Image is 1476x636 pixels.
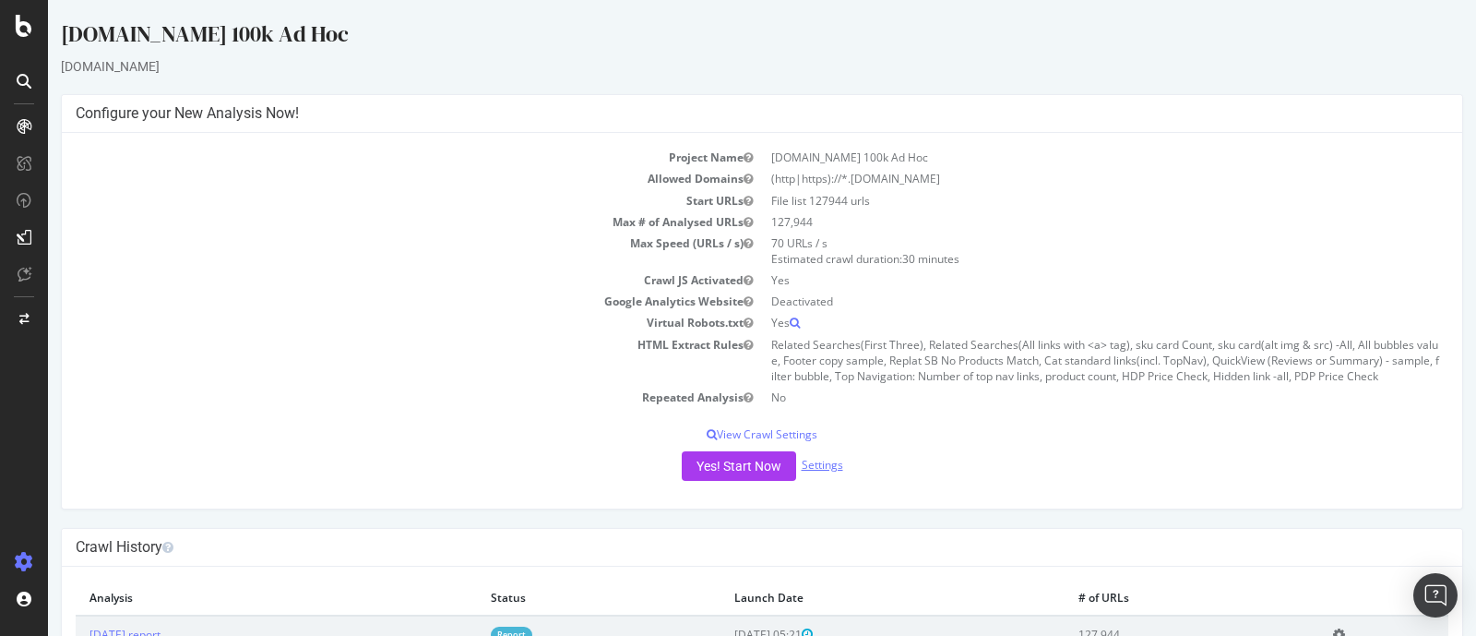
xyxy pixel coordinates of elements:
[673,581,1018,616] th: Launch Date
[854,251,911,267] span: 30 minutes
[28,233,714,270] td: Max Speed (URLs / s)
[1017,581,1271,616] th: # of URLs
[714,387,1400,408] td: No
[28,270,714,291] td: Crawl JS Activated
[1413,573,1458,618] div: Open Intercom Messenger
[28,190,714,211] td: Start URLs
[13,18,1415,57] div: [DOMAIN_NAME] 100k Ad Hoc
[28,581,429,616] th: Analysis
[28,312,714,333] td: Virtual Robots.txt
[634,451,748,481] button: Yes! Start Now
[714,334,1400,387] td: Related Searches(First Three), Related Searches(All links with <a> tag), sku card Count, sku card...
[714,168,1400,189] td: (http|https)://*.[DOMAIN_NAME]
[28,334,714,387] td: HTML Extract Rules
[714,147,1400,168] td: [DOMAIN_NAME] 100k Ad Hoc
[28,104,1400,123] h4: Configure your New Analysis Now!
[28,211,714,233] td: Max # of Analysed URLs
[714,291,1400,312] td: Deactivated
[28,168,714,189] td: Allowed Domains
[754,457,795,473] a: Settings
[28,147,714,168] td: Project Name
[714,211,1400,233] td: 127,944
[28,426,1400,442] p: View Crawl Settings
[28,538,1400,557] h4: Crawl History
[714,190,1400,211] td: File list 127944 urls
[13,57,1415,76] div: [DOMAIN_NAME]
[714,270,1400,291] td: Yes
[714,233,1400,270] td: 70 URLs / s Estimated crawl duration:
[28,291,714,312] td: Google Analytics Website
[28,387,714,408] td: Repeated Analysis
[714,312,1400,333] td: Yes
[429,581,672,616] th: Status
